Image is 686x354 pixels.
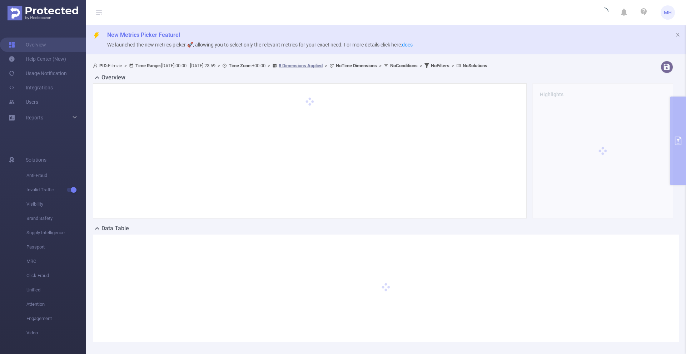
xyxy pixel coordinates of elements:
span: Anti-Fraud [26,168,86,183]
i: icon: thunderbolt [93,32,100,39]
span: Passport [26,240,86,254]
b: No Conditions [390,63,418,68]
span: Visibility [26,197,86,211]
i: icon: loading [600,8,608,18]
span: > [418,63,424,68]
a: Integrations [9,80,53,95]
span: Solutions [26,153,46,167]
span: Attention [26,297,86,311]
a: Overview [9,38,46,52]
h2: Overview [101,73,125,82]
button: icon: close [675,31,680,39]
span: > [265,63,272,68]
b: No Solutions [463,63,487,68]
i: icon: close [675,32,680,37]
span: We launched the new metrics picker 🚀, allowing you to select only the relevant metrics for your e... [107,42,413,48]
span: > [323,63,329,68]
span: Unified [26,283,86,297]
span: Engagement [26,311,86,326]
span: Filmzie [DATE] 00:00 - [DATE] 23:59 +00:00 [93,63,487,68]
span: MRC [26,254,86,269]
b: Time Zone: [229,63,252,68]
span: > [449,63,456,68]
span: > [215,63,222,68]
span: MH [664,5,672,20]
span: Video [26,326,86,340]
span: Click Fraud [26,269,86,283]
span: > [122,63,129,68]
span: Invalid Traffic [26,183,86,197]
span: Brand Safety [26,211,86,226]
img: Protected Media [8,6,78,20]
b: No Filters [431,63,449,68]
span: New Metrics Picker Feature! [107,31,180,38]
h2: Data Table [101,224,129,233]
i: icon: user [93,63,99,68]
a: Help Center (New) [9,52,66,66]
a: Users [9,95,38,109]
u: 8 Dimensions Applied [279,63,323,68]
span: Supply Intelligence [26,226,86,240]
a: docs [402,42,413,48]
b: PID: [99,63,108,68]
b: Time Range: [135,63,161,68]
b: No Time Dimensions [336,63,377,68]
a: Reports [26,110,43,125]
span: > [377,63,384,68]
span: Reports [26,115,43,121]
a: Usage Notification [9,66,67,80]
